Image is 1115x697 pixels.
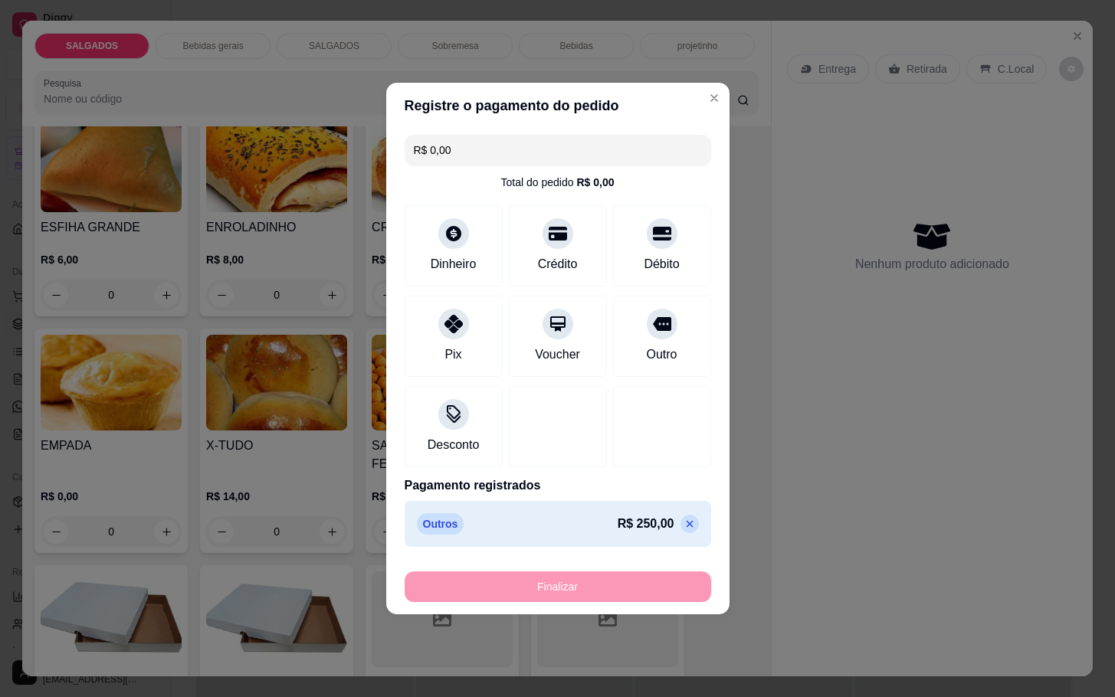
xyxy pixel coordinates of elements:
[500,175,614,190] div: Total do pedido
[576,175,614,190] div: R$ 0,00
[702,86,726,110] button: Close
[431,255,477,273] div: Dinheiro
[386,83,730,129] header: Registre o pagamento do pedido
[405,476,711,495] p: Pagamento registrados
[414,135,702,165] input: Ex.: hambúrguer de cordeiro
[644,255,679,273] div: Débito
[444,345,461,364] div: Pix
[417,513,464,535] p: Outros
[428,436,480,454] div: Desconto
[538,255,578,273] div: Crédito
[535,345,580,364] div: Voucher
[646,345,677,364] div: Outro
[618,515,674,533] p: R$ 250,00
